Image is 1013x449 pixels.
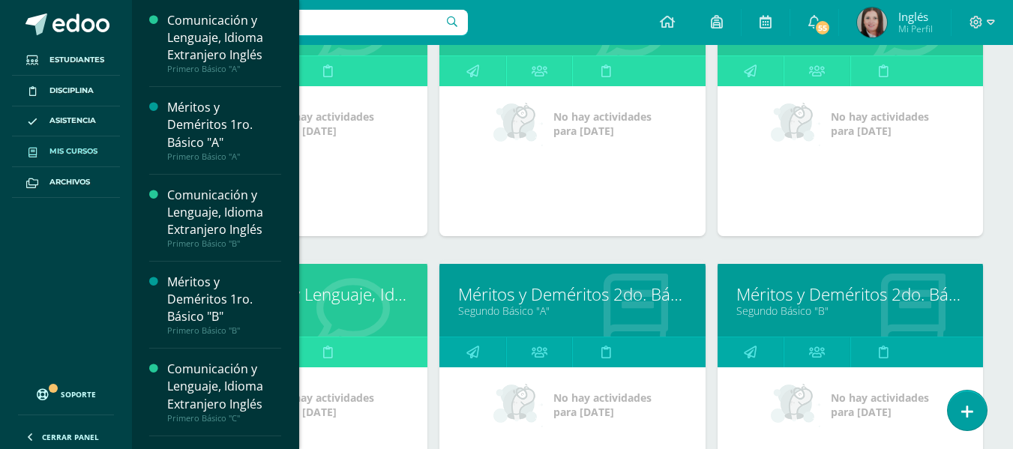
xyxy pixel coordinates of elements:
[167,361,281,412] div: Comunicación y Lenguaje, Idioma Extranjero Inglés
[814,19,831,36] span: 55
[276,109,374,138] span: No hay actividades para [DATE]
[167,99,281,151] div: Méritos y Deméritos 1ro. Básico "A"
[167,238,281,249] div: Primero Básico "B"
[458,283,686,306] a: Méritos y Deméritos 2do. Básico "A"
[553,109,652,138] span: No hay actividades para [DATE]
[12,167,120,198] a: Archivos
[49,176,90,188] span: Archivos
[736,304,964,318] a: Segundo Básico "B"
[167,99,281,161] a: Méritos y Deméritos 1ro. Básico "A"Primero Básico "A"
[276,391,374,419] span: No hay actividades para [DATE]
[458,304,686,318] a: Segundo Básico "A"
[493,382,543,427] img: no_activities_small.png
[167,12,281,64] div: Comunicación y Lenguaje, Idioma Extranjero Inglés
[49,145,97,157] span: Mis cursos
[831,109,929,138] span: No hay actividades para [DATE]
[831,391,929,419] span: No hay actividades para [DATE]
[167,187,281,238] div: Comunicación y Lenguaje, Idioma Extranjero Inglés
[12,106,120,137] a: Asistencia
[12,136,120,167] a: Mis cursos
[49,115,96,127] span: Asistencia
[771,101,820,146] img: no_activities_small.png
[857,7,887,37] img: e03ec1ec303510e8e6f60bf4728ca3bf.png
[12,45,120,76] a: Estudiantes
[771,382,820,427] img: no_activities_small.png
[167,274,281,336] a: Méritos y Deméritos 1ro. Básico "B"Primero Básico "B"
[12,76,120,106] a: Disciplina
[167,274,281,325] div: Méritos y Deméritos 1ro. Básico "B"
[493,101,543,146] img: no_activities_small.png
[142,10,468,35] input: Busca un usuario...
[167,325,281,336] div: Primero Básico "B"
[553,391,652,419] span: No hay actividades para [DATE]
[42,432,99,442] span: Cerrar panel
[49,85,94,97] span: Disciplina
[167,12,281,74] a: Comunicación y Lenguaje, Idioma Extranjero InglésPrimero Básico "A"
[18,374,114,411] a: Soporte
[167,64,281,74] div: Primero Básico "A"
[167,151,281,162] div: Primero Básico "A"
[49,54,104,66] span: Estudiantes
[167,361,281,423] a: Comunicación y Lenguaje, Idioma Extranjero InglésPrimero Básico "C"
[898,22,933,35] span: Mi Perfil
[61,389,96,400] span: Soporte
[167,187,281,249] a: Comunicación y Lenguaje, Idioma Extranjero InglésPrimero Básico "B"
[898,9,933,24] span: Inglés
[167,413,281,424] div: Primero Básico "C"
[736,283,964,306] a: Méritos y Deméritos 2do. Básico "B"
